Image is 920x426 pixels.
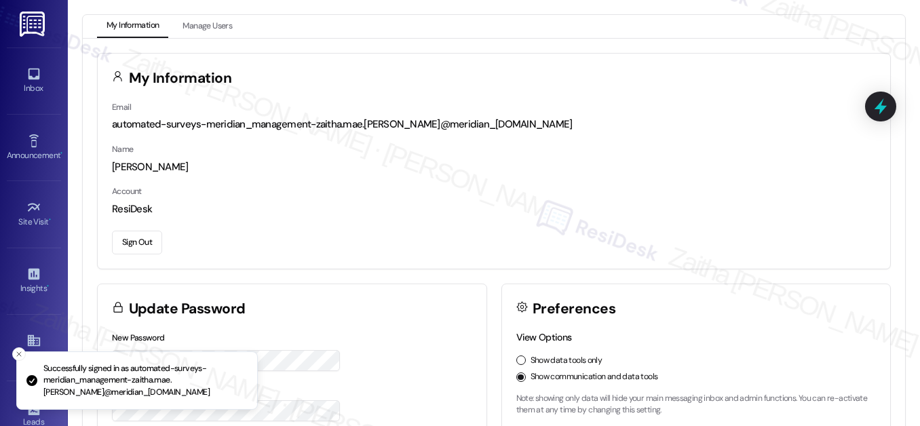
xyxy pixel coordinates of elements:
[129,71,232,85] h3: My Information
[112,186,142,197] label: Account
[533,302,615,316] h3: Preferences
[47,282,49,291] span: •
[112,144,134,155] label: Name
[97,15,168,38] button: My Information
[112,102,131,113] label: Email
[531,355,602,367] label: Show data tools only
[112,160,876,174] div: [PERSON_NAME]
[173,15,242,38] button: Manage Users
[49,215,51,225] span: •
[531,371,658,383] label: Show communication and data tools
[516,331,572,343] label: View Options
[112,202,876,216] div: ResiDesk
[7,263,61,299] a: Insights •
[43,363,246,399] p: Successfully signed in as automated-surveys-meridian_management-zaitha.mae.[PERSON_NAME]@meridian...
[7,329,61,366] a: Buildings
[12,347,26,361] button: Close toast
[112,332,165,343] label: New Password
[7,62,61,99] a: Inbox
[20,12,47,37] img: ResiDesk Logo
[60,149,62,158] span: •
[112,231,162,254] button: Sign Out
[129,302,246,316] h3: Update Password
[516,393,877,417] p: Note: showing only data will hide your main messaging inbox and admin functions. You can re-activ...
[112,117,876,132] div: automated-surveys-meridian_management-zaitha.mae.[PERSON_NAME]@meridian_[DOMAIN_NAME]
[7,196,61,233] a: Site Visit •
